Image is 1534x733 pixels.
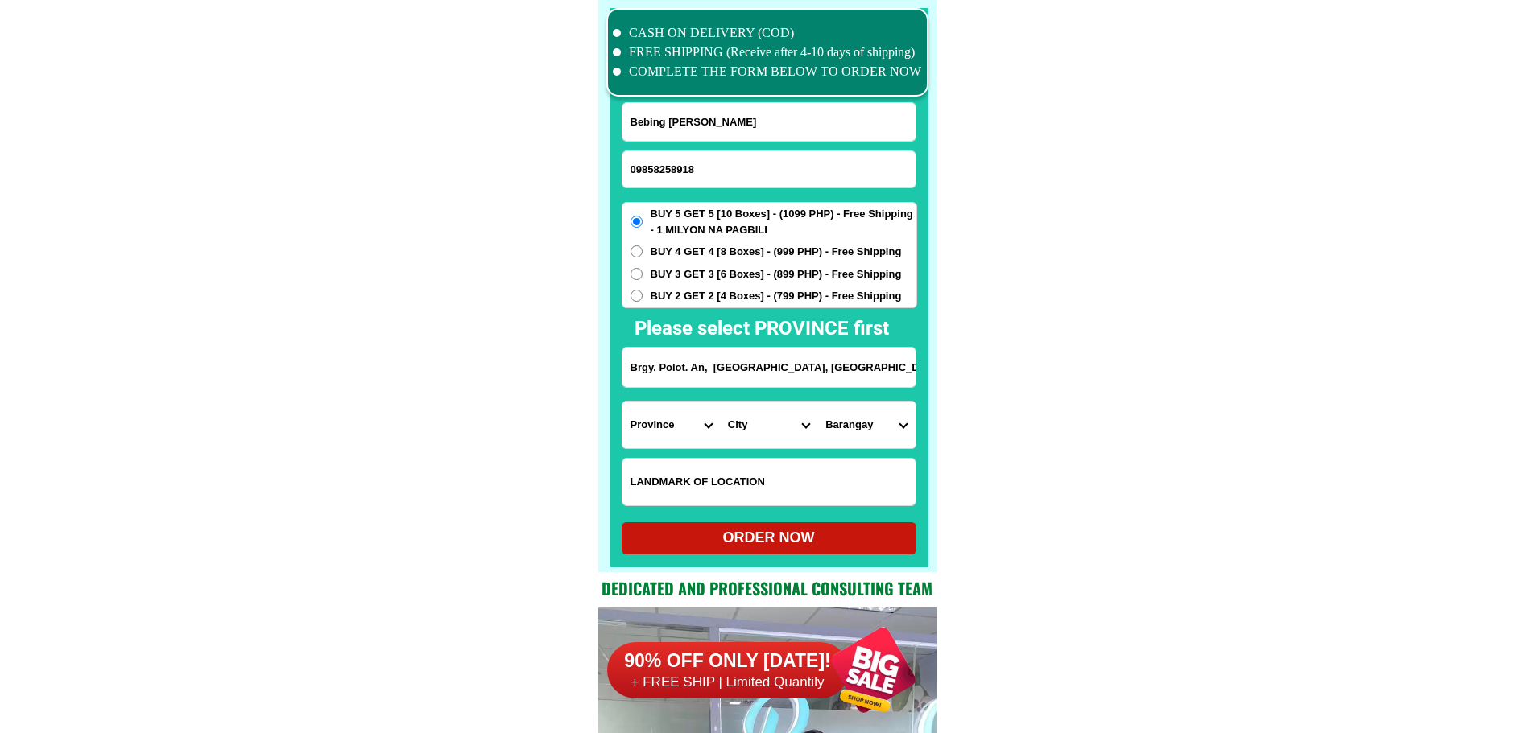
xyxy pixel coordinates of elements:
input: Input full_name [622,103,916,141]
select: Select commune [817,402,915,448]
li: CASH ON DELIVERY (COD) [613,23,922,43]
span: BUY 5 GET 5 [10 Boxes] - (1099 PHP) - Free Shipping - 1 MILYON NA PAGBILI [651,206,916,237]
input: BUY 3 GET 3 [6 Boxes] - (899 PHP) - Free Shipping [631,268,643,280]
input: Input address [622,348,916,387]
h6: 90% OFF ONLY [DATE]! [607,649,849,673]
select: Select province [622,402,720,448]
input: BUY 5 GET 5 [10 Boxes] - (1099 PHP) - Free Shipping - 1 MILYON NA PAGBILI [631,216,643,228]
span: BUY 4 GET 4 [8 Boxes] - (999 PHP) - Free Shipping [651,244,902,260]
span: BUY 2 GET 2 [4 Boxes] - (799 PHP) - Free Shipping [651,288,902,304]
input: Input LANDMARKOFLOCATION [622,459,916,505]
li: FREE SHIPPING (Receive after 4-10 days of shipping) [613,43,922,62]
span: BUY 3 GET 3 [6 Boxes] - (899 PHP) - Free Shipping [651,266,902,282]
h6: + FREE SHIP | Limited Quantily [607,673,849,691]
select: Select district [720,402,817,448]
input: BUY 2 GET 2 [4 Boxes] - (799 PHP) - Free Shipping [631,290,643,302]
input: BUY 4 GET 4 [8 Boxes] - (999 PHP) - Free Shipping [631,245,643,257]
li: COMPLETE THE FORM BELOW TO ORDER NOW [613,62,922,81]
div: ORDER NOW [622,527,916,549]
h2: Please select PROVINCE first [635,314,1063,343]
input: Input phone_number [622,151,916,187]
h2: Dedicated and professional consulting team [598,576,937,600]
